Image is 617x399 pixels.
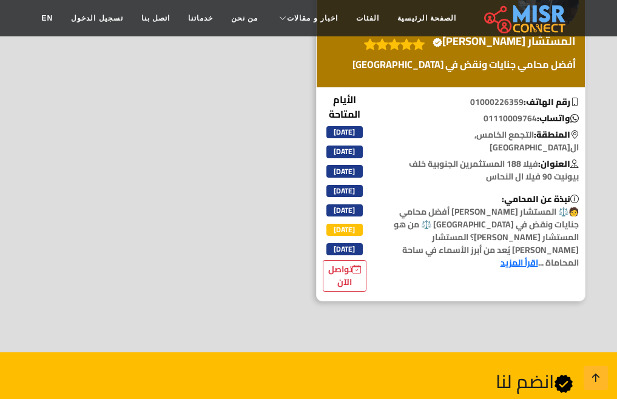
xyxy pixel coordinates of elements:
[387,193,585,269] p: 🧑⚖️ المستشار [PERSON_NAME] أفضل محامي جنايات ونقض في [GEOGRAPHIC_DATA] ⚖️ من هو المستشار [PERSON_...
[326,165,363,177] span: [DATE]
[326,224,363,236] span: [DATE]
[326,146,363,158] span: [DATE]
[33,7,62,30] a: EN
[537,110,579,126] b: واتساب:
[323,92,367,292] div: الأيام المتاحة
[433,38,442,47] svg: Verified account
[431,32,579,50] a: المستشار [PERSON_NAME]
[326,243,363,255] span: [DATE]
[349,57,579,72] a: أفضل محامي جنايات ونقض في [GEOGRAPHIC_DATA]
[326,185,363,197] span: [DATE]
[387,112,585,125] p: 01110009764
[388,7,465,30] a: الصفحة الرئيسية
[326,126,363,138] span: [DATE]
[387,129,585,154] p: التجمع الخامس, ال[GEOGRAPHIC_DATA]
[387,96,585,109] p: 01000226359
[132,7,179,30] a: اتصل بنا
[554,374,573,394] svg: Verified account
[502,191,579,207] b: نبذة عن المحامي:
[326,204,363,216] span: [DATE]
[62,7,132,30] a: تسجيل الدخول
[433,35,576,48] h4: المستشار [PERSON_NAME]
[534,127,579,142] b: المنطقة:
[524,94,579,110] b: رقم الهاتف:
[538,156,579,172] b: العنوان:
[225,370,573,393] h2: انضم لنا
[179,7,222,30] a: خدماتنا
[323,260,367,292] a: تواصل الآن
[501,255,538,270] a: اقرأ المزيد
[267,7,347,30] a: اخبار و مقالات
[287,13,338,24] span: اخبار و مقالات
[387,158,585,183] p: فيلا 188 المستثمرين الجنوبية خلف بيونيت 90 فيلا ال النحاس
[347,7,388,30] a: الفئات
[222,7,267,30] a: من نحن
[484,3,565,33] img: main.misr_connect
